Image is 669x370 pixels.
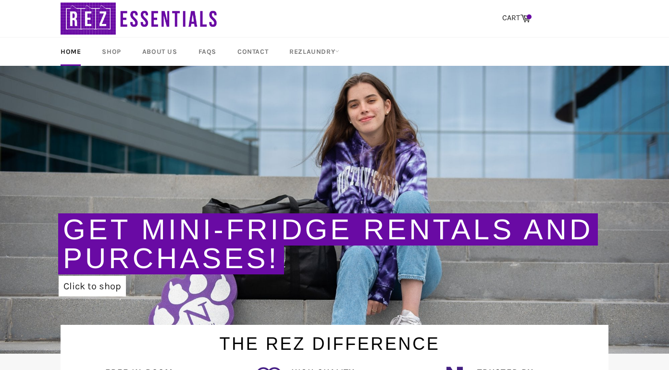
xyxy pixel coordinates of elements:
[51,325,608,356] h1: The Rez Difference
[59,276,126,296] a: Click to shop
[228,37,278,66] a: Contact
[63,213,593,274] a: Get Mini-Fridge Rentals and Purchases!
[51,37,90,66] a: Home
[92,37,130,66] a: Shop
[280,37,349,66] a: RezLaundry
[189,37,226,66] a: FAQs
[497,8,535,28] a: CART
[133,37,187,66] a: About Us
